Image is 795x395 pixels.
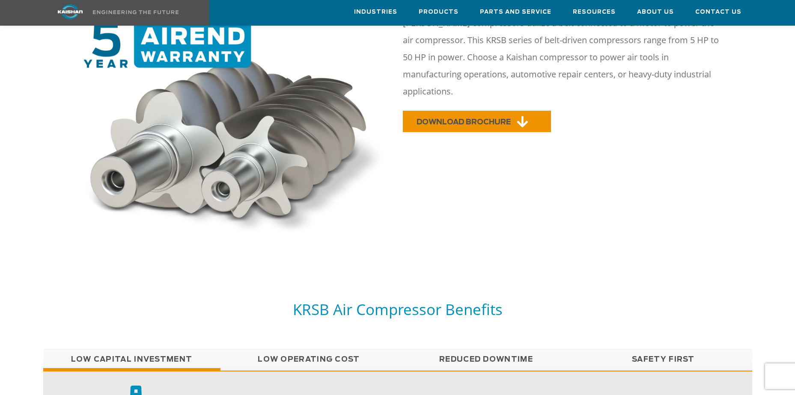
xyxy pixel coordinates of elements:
a: Industries [354,0,397,24]
span: Contact Us [695,7,741,17]
span: Resources [573,7,616,17]
img: kaishan logo [38,4,102,19]
h5: KRSB Air Compressor Benefits [43,300,752,319]
a: Resources [573,0,616,24]
a: Reduced Downtime [398,349,575,370]
a: About Us [637,0,674,24]
span: Parts and Service [480,7,551,17]
a: Parts and Service [480,0,551,24]
a: Safety First [575,349,752,370]
span: Industries [354,7,397,17]
span: DOWNLOAD BROCHURE [417,118,511,126]
span: About Us [637,7,674,17]
a: DOWNLOAD BROCHURE [403,111,551,132]
a: Products [419,0,459,24]
img: Engineering the future [93,10,179,14]
p: [PERSON_NAME] compressors utilize a belt connected to a motor to power the air compressor. This K... [403,15,723,100]
a: Low Operating Cost [220,349,398,370]
span: Products [419,7,459,17]
img: warranty [78,21,393,240]
a: Contact Us [695,0,741,24]
a: Low Capital Investment [43,349,220,370]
